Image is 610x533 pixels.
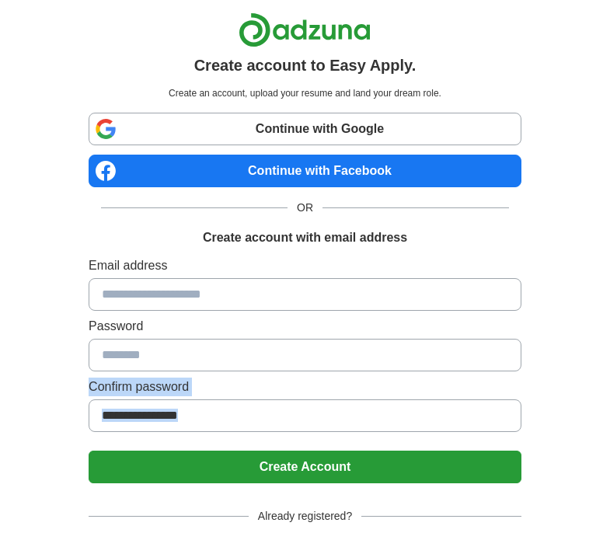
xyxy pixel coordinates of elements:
[288,200,322,216] span: OR
[89,155,521,187] a: Continue with Facebook
[89,317,521,336] label: Password
[89,451,521,483] button: Create Account
[249,508,361,524] span: Already registered?
[239,12,371,47] img: Adzuna logo
[89,256,521,275] label: Email address
[89,378,521,396] label: Confirm password
[89,113,521,145] a: Continue with Google
[203,228,407,247] h1: Create account with email address
[194,54,417,77] h1: Create account to Easy Apply.
[92,86,518,100] p: Create an account, upload your resume and land your dream role.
